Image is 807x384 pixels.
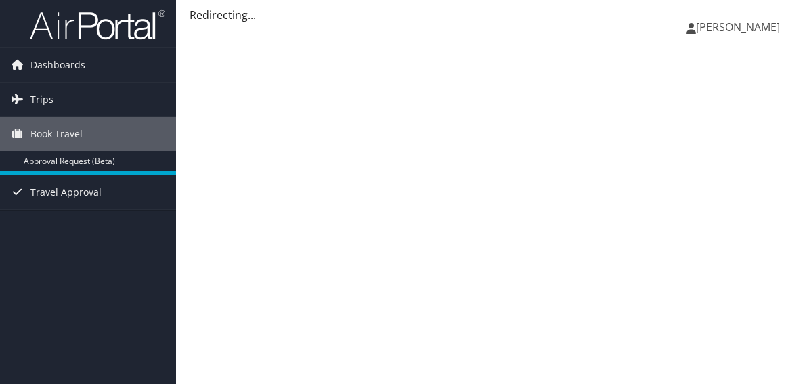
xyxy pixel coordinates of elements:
span: Book Travel [30,117,83,151]
a: [PERSON_NAME] [686,7,793,47]
span: Dashboards [30,48,85,82]
img: airportal-logo.png [30,9,165,41]
span: Trips [30,83,53,116]
div: Redirecting... [190,7,793,23]
span: [PERSON_NAME] [696,20,780,35]
span: Travel Approval [30,175,102,209]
